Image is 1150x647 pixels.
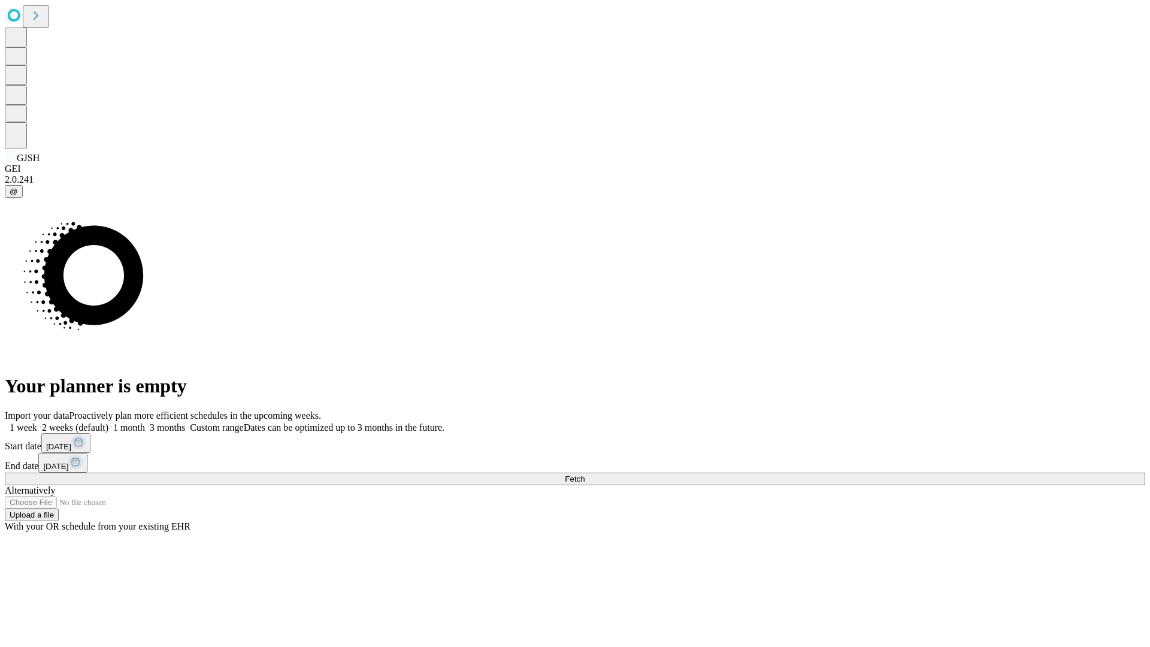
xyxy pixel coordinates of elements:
h1: Your planner is empty [5,375,1145,397]
span: [DATE] [43,462,68,471]
span: Custom range [190,422,243,433]
button: [DATE] [41,433,90,453]
button: [DATE] [38,453,87,473]
span: 1 week [10,422,37,433]
span: GJSH [17,153,40,163]
span: Dates can be optimized up to 3 months in the future. [244,422,444,433]
span: Alternatively [5,485,55,495]
span: With your OR schedule from your existing EHR [5,521,190,531]
div: GEI [5,164,1145,174]
span: 3 months [150,422,185,433]
span: @ [10,187,18,196]
span: Fetch [565,474,585,483]
button: Fetch [5,473,1145,485]
span: 2 weeks (default) [42,422,108,433]
button: Upload a file [5,509,59,521]
span: 1 month [113,422,145,433]
span: [DATE] [46,442,71,451]
span: Proactively plan more efficient schedules in the upcoming weeks. [69,410,321,421]
div: End date [5,453,1145,473]
button: @ [5,185,23,198]
span: Import your data [5,410,69,421]
div: Start date [5,433,1145,453]
div: 2.0.241 [5,174,1145,185]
